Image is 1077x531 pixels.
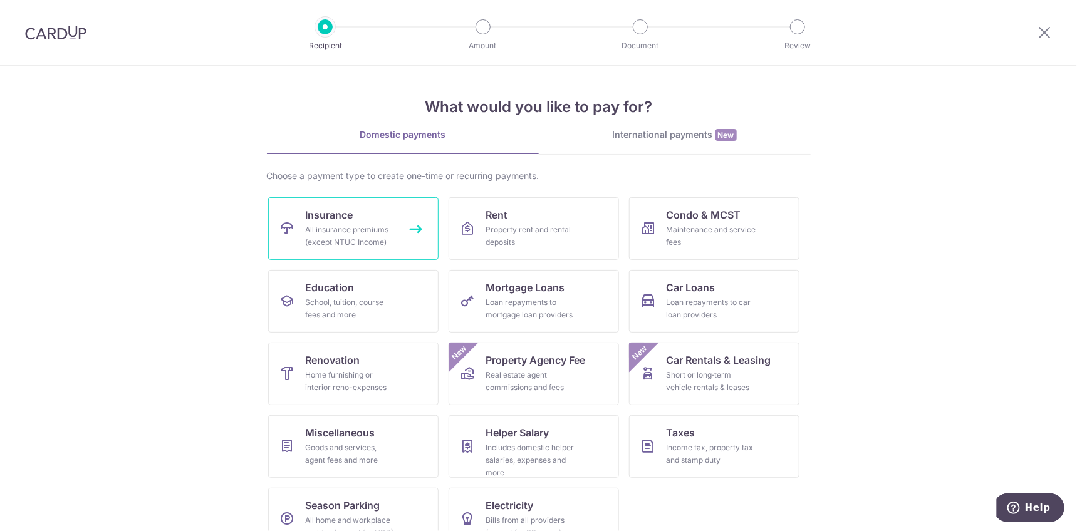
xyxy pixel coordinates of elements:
[629,343,799,405] a: Car Rentals & LeasingShort or long‑term vehicle rentals & leasesNew
[667,224,757,249] div: Maintenance and service fees
[486,207,508,222] span: Rent
[629,343,650,363] span: New
[268,270,439,333] a: EducationSchool, tuition, course fees and more
[306,441,396,467] div: Goods and services, agent fees and more
[629,270,799,333] a: Car LoansLoan repayments to car loan providers
[486,498,534,513] span: Electricity
[437,39,529,52] p: Amount
[449,197,619,260] a: RentProperty rent and rental deposits
[267,96,811,118] h4: What would you like to pay for?
[449,415,619,478] a: Helper SalaryIncludes domestic helper salaries, expenses and more
[306,296,396,321] div: School, tuition, course fees and more
[25,25,86,40] img: CardUp
[306,425,375,440] span: Miscellaneous
[539,128,811,142] div: International payments
[306,353,360,368] span: Renovation
[667,369,757,394] div: Short or long‑term vehicle rentals & leases
[594,39,687,52] p: Document
[667,280,715,295] span: Car Loans
[267,170,811,182] div: Choose a payment type to create one-time or recurring payments.
[306,280,355,295] span: Education
[306,224,396,249] div: All insurance premiums (except NTUC Income)
[268,415,439,478] a: MiscellaneousGoods and services, agent fees and more
[486,425,549,440] span: Helper Salary
[629,415,799,478] a: TaxesIncome tax, property tax and stamp duty
[279,39,372,52] p: Recipient
[486,296,576,321] div: Loan repayments to mortgage loan providers
[28,9,54,20] span: Help
[486,353,586,368] span: Property Agency Fee
[486,280,565,295] span: Mortgage Loans
[667,296,757,321] div: Loan repayments to car loan providers
[449,343,469,363] span: New
[306,498,380,513] span: Season Parking
[486,441,576,479] div: Includes domestic helper salaries, expenses and more
[715,129,737,141] span: New
[667,353,771,368] span: Car Rentals & Leasing
[751,39,844,52] p: Review
[486,369,576,394] div: Real estate agent commissions and fees
[449,270,619,333] a: Mortgage LoansLoan repayments to mortgage loan providers
[997,493,1064,525] iframe: Opens a widget where you can find more information
[667,425,695,440] span: Taxes
[268,197,439,260] a: InsuranceAll insurance premiums (except NTUC Income)
[667,441,757,467] div: Income tax, property tax and stamp duty
[306,369,396,394] div: Home furnishing or interior reno-expenses
[486,224,576,249] div: Property rent and rental deposits
[629,197,799,260] a: Condo & MCSTMaintenance and service fees
[667,207,741,222] span: Condo & MCST
[268,343,439,405] a: RenovationHome furnishing or interior reno-expenses
[267,128,539,141] div: Domestic payments
[449,343,619,405] a: Property Agency FeeReal estate agent commissions and feesNew
[306,207,353,222] span: Insurance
